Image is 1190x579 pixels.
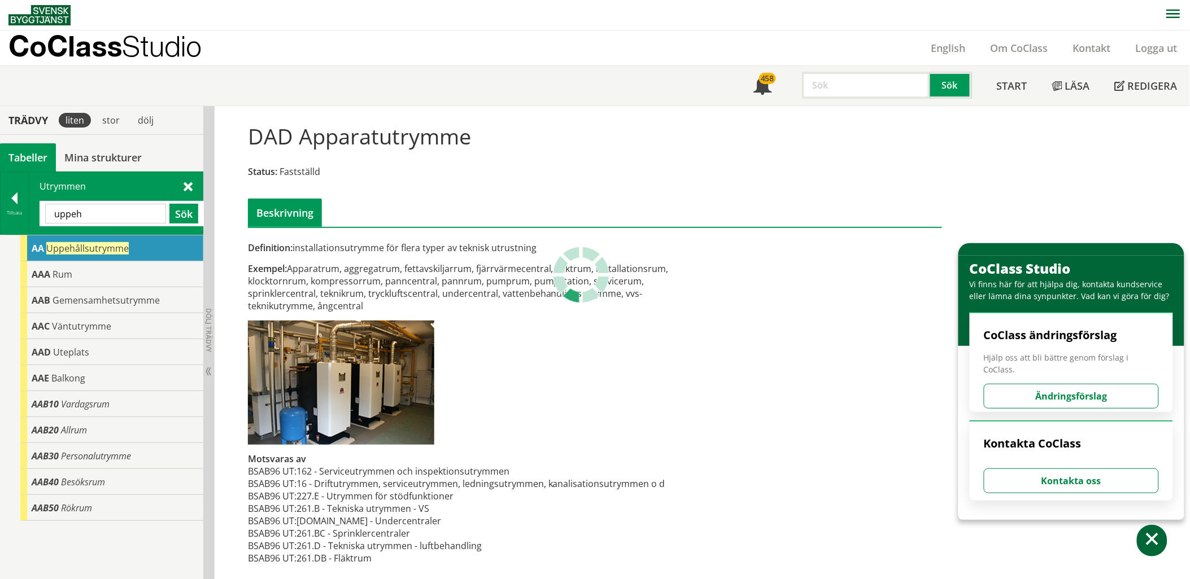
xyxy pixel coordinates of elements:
[984,468,1159,493] button: Kontakta oss
[61,424,87,436] span: Allrum
[984,328,1159,343] h4: CoClass ändringsförslag
[978,41,1061,55] a: Om CoClass
[32,424,59,436] span: AAB20
[1065,79,1090,93] span: Läsa
[248,199,322,227] div: Beskrivning
[248,453,306,465] span: Motsvaras av
[32,346,51,358] span: AAD
[32,476,59,488] span: AAB40
[52,320,111,332] span: Väntutrymme
[20,365,203,391] div: Gå till informationssidan för CoClass Studio
[1061,41,1123,55] a: Kontakt
[984,475,1159,487] a: Kontakta oss
[1123,41,1190,55] a: Logga ut
[984,436,1159,451] h4: Kontakta CoClass
[930,72,972,99] button: Sök
[20,417,203,443] div: Gå till informationssidan för CoClass Studio
[32,242,44,255] span: AA
[248,502,297,515] td: BSAB96 UT:
[297,552,665,564] td: 261.DB - Fläktrum
[32,450,59,462] span: AAB30
[919,41,978,55] a: English
[29,172,203,234] div: Utrymmen
[20,469,203,495] div: Gå till informationssidan för CoClass Studio
[297,539,665,552] td: 261.D - Tekniska utrymmen - luftbehandling
[59,113,91,128] div: liten
[970,259,1071,278] span: CoClass Studio
[32,268,50,280] span: AAA
[95,113,127,128] div: stor
[32,398,59,410] span: AAB10
[20,261,203,287] div: Gå till informationssidan för CoClass Studio
[8,5,71,25] img: Svensk Byggtjänst
[297,502,665,515] td: 261.B - Tekniska utrymmen - VS
[753,78,771,96] span: Notifikationer
[248,490,297,502] td: BSAB96 UT:
[248,262,287,275] span: Exempel:
[984,66,1040,106] a: Start
[45,204,166,223] input: Sök
[802,72,930,99] input: Sök
[46,242,129,255] span: Uppehållsutrymme
[51,372,85,384] span: Balkong
[20,339,203,365] div: Gå till informationssidan för CoClass Studio
[131,113,160,128] div: dölj
[248,465,297,477] td: BSAB96 UT:
[248,539,297,552] td: BSAB96 UT:
[122,29,202,63] span: Studio
[997,79,1027,93] span: Start
[248,242,705,254] div: installationsutrymme för flera typer av teknisk utrustning
[1040,66,1102,106] a: Läsa
[248,552,297,564] td: BSAB96 UT:
[248,515,297,527] td: BSAB96 UT:
[297,465,665,477] td: 162 - Serviceutrymmen och inspektionsutrymmen
[984,352,1159,375] span: Hjälp oss att bli bättre genom förslag i CoClass.
[8,40,202,52] p: CoClass
[20,235,203,261] div: Gå till informationssidan för CoClass Studio
[53,268,72,280] span: Rum
[297,527,665,539] td: 261.BC - Sprinklercentraler
[20,313,203,339] div: Gå till informationssidan för CoClass Studio
[56,143,150,172] a: Mina strukturer
[1102,66,1190,106] a: Redigera
[204,308,213,352] span: Dölj trädvy
[32,294,50,306] span: AAB
[297,477,665,490] td: 16 - Driftutrymmen, serviceutrymmen, ledningsutrymmen, kanalisationsutrymmen o d
[970,278,1179,302] div: Vi finns här för att hjälpa dig, kontakta kundservice eller lämna dina synpunkter. Vad kan vi gör...
[20,443,203,469] div: Gå till informationssidan för CoClass Studio
[553,247,609,303] img: Laddar
[61,450,131,462] span: Personalutrymme
[184,180,193,192] span: Stäng sök
[280,165,320,178] span: Fastställd
[8,30,226,65] a: CoClassStudio
[61,476,105,488] span: Besöksrum
[32,502,59,514] span: AAB50
[169,204,198,223] button: Sök
[53,346,89,358] span: Uteplats
[20,495,203,521] div: Gå till informationssidan för CoClass Studio
[248,527,297,539] td: BSAB96 UT:
[20,391,203,417] div: Gå till informationssidan för CoClass Studio
[741,66,784,106] a: 458
[248,124,471,148] h1: DAD Apparatutrymme
[32,372,49,384] span: AAE
[2,114,54,126] div: Trädvy
[297,490,665,502] td: 227.E - Utrymmen för stödfunktioner
[248,262,705,312] div: Apparatrum, aggregatrum, fettavskiljarrum, fjärrvärmecentral, fläktrum, installationsrum, klockto...
[1,208,29,217] div: Tillbaka
[1128,79,1178,93] span: Redigera
[20,287,203,313] div: Gå till informationssidan för CoClass Studio
[248,321,434,445] img: dad-apparatrum.jpg
[248,242,293,254] span: Definition:
[248,477,297,490] td: BSAB96 UT:
[297,515,665,527] td: [DOMAIN_NAME] - Undercentraler
[984,384,1159,409] button: Ändringsförslag
[32,320,50,332] span: AAC
[61,502,92,514] span: Rökrum
[759,73,776,84] div: 458
[53,294,160,306] span: Gemensamhetsutrymme
[248,165,277,178] span: Status:
[61,398,110,410] span: Vardagsrum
